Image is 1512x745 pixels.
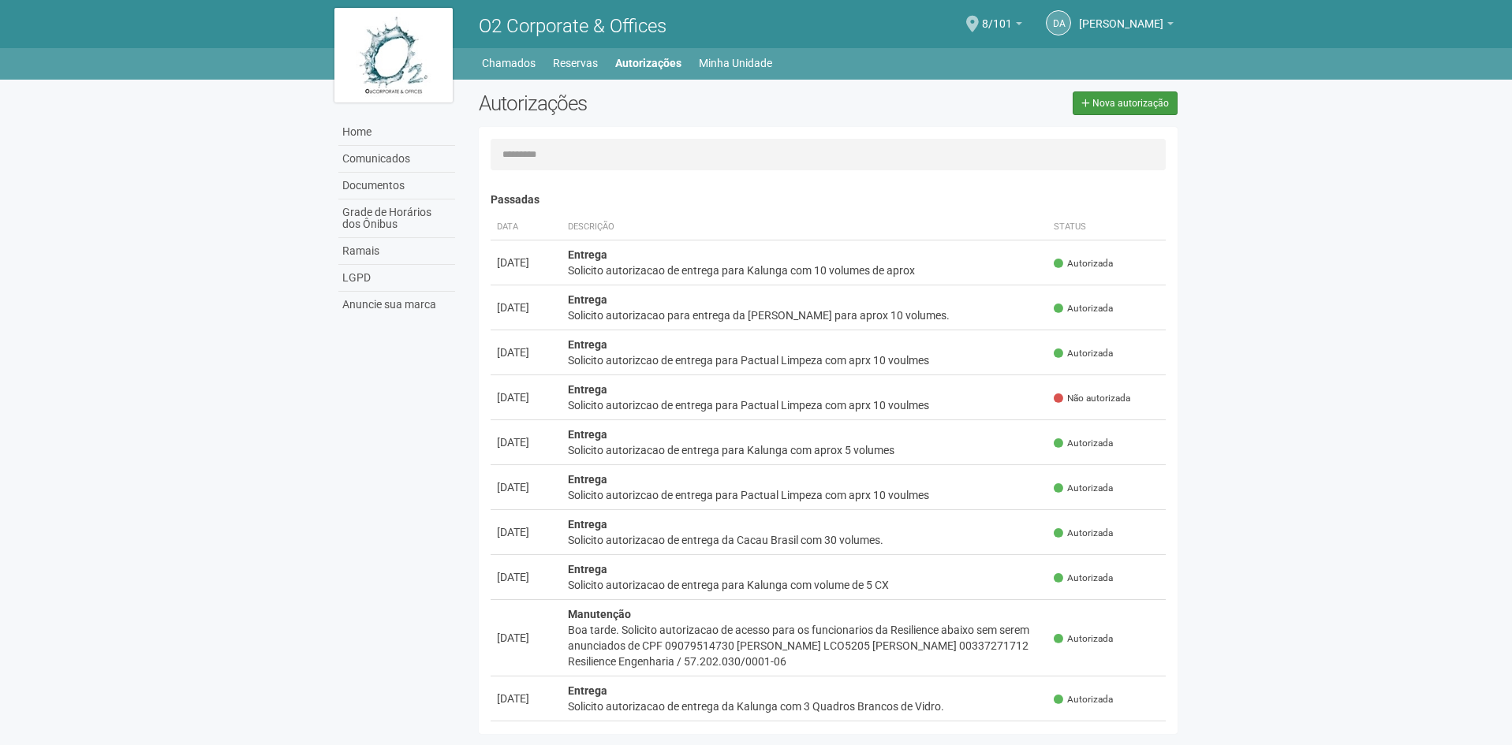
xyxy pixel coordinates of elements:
a: Autorizações [615,52,681,74]
span: Autorizada [1054,632,1113,646]
div: [DATE] [497,255,555,270]
strong: Manutenção [568,608,631,620]
div: [DATE] [497,345,555,360]
div: Solicito autorizacao de entrega da Kalunga com 3 Quadros Brancos de Vidro. [568,698,1042,714]
strong: Entrega [568,428,607,441]
span: Autorizada [1054,482,1113,495]
span: Autorizada [1054,572,1113,585]
div: [DATE] [497,479,555,495]
th: Data [491,214,562,240]
div: Boa tarde. Solicito autorizacao de acesso para os funcionarios da Resilience abaixo sem serem anu... [568,622,1042,669]
span: Autorizada [1054,347,1113,360]
a: Grade de Horários dos Ônibus [338,199,455,238]
span: O2 Corporate & Offices [479,15,666,37]
h4: Passadas [491,194,1167,206]
div: [DATE] [497,434,555,450]
a: DA [1046,10,1071,35]
div: Solicito autorizcao de entrega para Pactual Limpeza com aprx 10 voulmes [568,487,1042,503]
div: Solicito autorizacao de entrega para Kalunga com aprox 5 volumes [568,442,1042,458]
a: Minha Unidade [699,52,772,74]
span: Autorizada [1054,302,1113,315]
span: Nova autorização [1092,98,1169,109]
a: Chamados [482,52,536,74]
strong: Entrega [568,518,607,531]
strong: Entrega [568,383,607,396]
span: Autorizada [1054,693,1113,706]
span: 8/101 [982,2,1012,30]
div: [DATE] [497,569,555,585]
h2: Autorizações [479,91,816,115]
strong: Entrega [568,248,607,261]
a: Home [338,119,455,146]
a: 8/101 [982,20,1022,32]
div: [DATE] [497,524,555,540]
a: Ramais [338,238,455,265]
div: [DATE] [497,300,555,315]
span: Autorizada [1054,527,1113,540]
div: Solicito autorizacao de entrega da Cacau Brasil com 30 volumes. [568,532,1042,548]
span: Daniel Andres Soto Lozada [1079,2,1163,30]
a: Reservas [553,52,598,74]
span: Autorizada [1054,257,1113,270]
a: Nova autorização [1073,91,1178,115]
strong: Entrega [568,684,607,697]
img: logo.jpg [334,8,453,102]
a: [PERSON_NAME] [1079,20,1174,32]
a: Documentos [338,173,455,199]
div: Solicito autorizacao de entrega para Kalunga com 10 volumes de aprox [568,263,1042,278]
div: [DATE] [497,389,555,405]
strong: Entrega [568,563,607,576]
div: [DATE] [497,630,555,646]
strong: Entrega [568,338,607,351]
span: Autorizada [1054,437,1113,450]
a: LGPD [338,265,455,292]
th: Status [1047,214,1166,240]
div: Solicito autorizcao de entrega para Pactual Limpeza com aprx 10 voulmes [568,397,1042,413]
strong: Entrega [568,293,607,306]
span: Não autorizada [1054,392,1130,405]
th: Descrição [562,214,1048,240]
a: Anuncie sua marca [338,292,455,318]
strong: Entrega [568,473,607,486]
div: [DATE] [497,691,555,706]
div: Solicito autorizacao de entrega para Kalunga com volume de 5 CX [568,577,1042,593]
div: Solicito autorizacao para entrega da [PERSON_NAME] para aprox 10 volumes. [568,307,1042,323]
div: Solicito autorizcao de entrega para Pactual Limpeza com aprx 10 voulmes [568,352,1042,368]
a: Comunicados [338,146,455,173]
